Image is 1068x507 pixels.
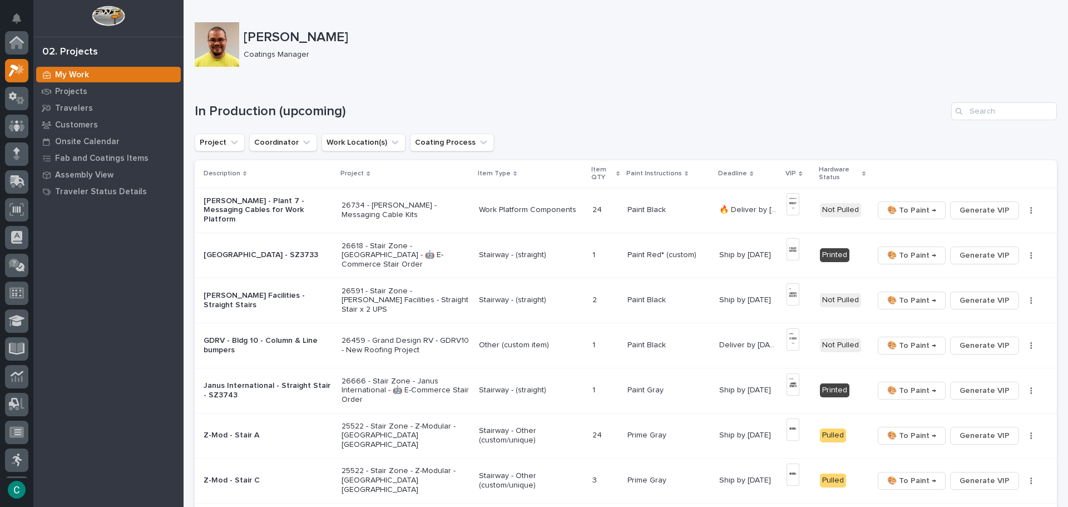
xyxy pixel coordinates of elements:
[591,164,613,184] p: Item QTY
[878,337,946,355] button: 🎨 To Paint →
[950,201,1019,219] button: Generate VIP
[204,291,333,310] p: [PERSON_NAME] Facilities - Straight Stairs
[55,170,113,180] p: Assembly View
[195,188,1057,233] tr: [PERSON_NAME] - Plant 7 - Messaging Cables for Work Platform26734 - [PERSON_NAME] - Messaging Cab...
[244,29,1052,46] p: [PERSON_NAME]
[719,203,780,215] p: 🔥 Deliver by 8/11/25
[718,168,747,180] p: Deadline
[195,458,1057,503] tr: Z-Mod - Stair C25522 - Stair Zone - Z-Modular - [GEOGRAPHIC_DATA] [GEOGRAPHIC_DATA]Stairway - Oth...
[719,429,773,440] p: Ship by [DATE]
[950,427,1019,445] button: Generate VIP
[33,183,184,200] a: Traveler Status Details
[342,422,469,450] p: 25522 - Stair Zone - Z-Modular - [GEOGRAPHIC_DATA] [GEOGRAPHIC_DATA]
[195,368,1057,413] tr: Janus International - Straight Stair - SZ374326666 - Stair Zone - Janus International - 🤖 E-Comme...
[878,201,946,219] button: 🎨 To Paint →
[950,472,1019,490] button: Generate VIP
[55,70,89,80] p: My Work
[195,278,1057,323] tr: [PERSON_NAME] Facilities - Straight Stairs26591 - Stair Zone - [PERSON_NAME] Facilities - Straigh...
[878,292,946,309] button: 🎨 To Paint →
[55,187,147,197] p: Traveler Status Details
[887,384,936,397] span: 🎨 To Paint →
[887,429,936,442] span: 🎨 To Paint →
[410,134,494,151] button: Coating Process
[719,248,773,260] p: Ship by [DATE]
[627,248,699,260] p: Paint Red* (custom)
[950,292,1019,309] button: Generate VIP
[950,247,1019,264] button: Generate VIP
[342,377,469,405] p: 26666 - Stair Zone - Janus International - 🤖 E-Commerce Stair Order
[342,466,469,494] p: 25522 - Stair Zone - Z-Modular - [GEOGRAPHIC_DATA] [GEOGRAPHIC_DATA]
[478,168,511,180] p: Item Type
[479,341,584,350] p: Other (custom item)
[719,293,773,305] p: Ship by [DATE]
[820,383,849,397] div: Printed
[249,134,317,151] button: Coordinator
[719,474,773,485] p: Ship by [DATE]
[627,474,669,485] p: Prime Gray
[627,203,668,215] p: Paint Black
[820,338,861,352] div: Not Pulled
[5,7,28,30] button: Notifications
[878,247,946,264] button: 🎨 To Paint →
[820,203,861,217] div: Not Pulled
[785,168,796,180] p: VIP
[479,205,584,215] p: Work Platform Components
[195,413,1057,458] tr: Z-Mod - Stair A25522 - Stair Zone - Z-Modular - [GEOGRAPHIC_DATA] [GEOGRAPHIC_DATA]Stairway - Oth...
[820,474,846,488] div: Pulled
[195,134,245,151] button: Project
[33,166,184,183] a: Assembly View
[204,336,333,355] p: GDRV - Bldg 10 - Column & Line bumpers
[92,6,125,26] img: Workspace Logo
[719,383,773,395] p: Ship by [DATE]
[55,120,98,130] p: Customers
[342,242,469,269] p: 26618 - Stair Zone - [GEOGRAPHIC_DATA] - 🤖 E-Commerce Stair Order
[592,338,597,350] p: 1
[592,429,604,440] p: 24
[878,382,946,400] button: 🎨 To Paint →
[204,168,240,180] p: Description
[204,250,333,260] p: [GEOGRAPHIC_DATA] - SZ3733
[42,46,98,58] div: 02. Projects
[195,323,1057,368] tr: GDRV - Bldg 10 - Column & Line bumpers26459 - Grand Design RV - GDRV10 - New Roofing ProjectOther...
[33,66,184,83] a: My Work
[820,293,861,307] div: Not Pulled
[960,249,1010,262] span: Generate VIP
[960,474,1010,488] span: Generate VIP
[204,476,333,485] p: Z-Mod - Stair C
[960,429,1010,442] span: Generate VIP
[33,100,184,116] a: Travelers
[479,296,584,305] p: Stairway - (straight)
[55,87,87,97] p: Projects
[951,102,1057,120] input: Search
[479,426,584,445] p: Stairway - Other (custom/unique)
[878,472,946,490] button: 🎨 To Paint →
[820,429,846,442] div: Pulled
[342,287,469,314] p: 26591 - Stair Zone - [PERSON_NAME] Facilities - Straight Stair x 2 UPS
[719,338,780,350] p: Deliver by 8/14/25
[592,248,597,260] p: 1
[33,150,184,166] a: Fab and Coatings Items
[5,478,28,501] button: users-avatar
[950,337,1019,355] button: Generate VIP
[479,386,584,395] p: Stairway - (straight)
[627,293,668,305] p: Paint Black
[960,294,1010,307] span: Generate VIP
[887,204,936,217] span: 🎨 To Paint →
[33,133,184,150] a: Onsite Calendar
[55,137,120,147] p: Onsite Calendar
[479,471,584,490] p: Stairway - Other (custom/unique)
[878,427,946,445] button: 🎨 To Paint →
[33,83,184,100] a: Projects
[592,203,604,215] p: 24
[627,383,666,395] p: Paint Gray
[322,134,406,151] button: Work Location(s)
[960,384,1010,397] span: Generate VIP
[820,248,849,262] div: Printed
[960,204,1010,217] span: Generate VIP
[204,381,333,400] p: Janus International - Straight Stair - SZ3743
[340,168,364,180] p: Project
[627,429,669,440] p: Prime Gray
[887,249,936,262] span: 🎨 To Paint →
[195,233,1057,278] tr: [GEOGRAPHIC_DATA] - SZ373326618 - Stair Zone - [GEOGRAPHIC_DATA] - 🤖 E-Commerce Stair OrderStairw...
